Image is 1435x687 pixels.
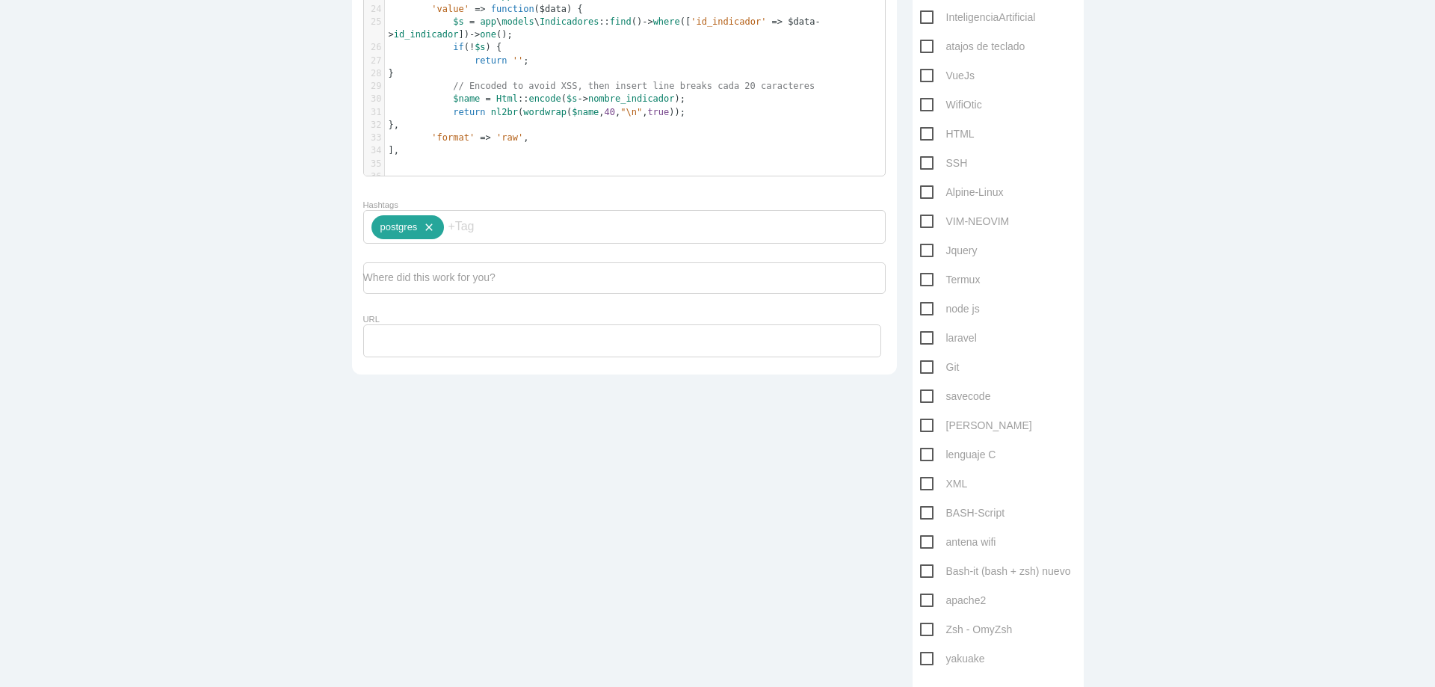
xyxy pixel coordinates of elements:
span: XML [920,475,968,493]
span: Indicadores [540,16,599,27]
span: HTML [920,125,975,144]
span: $s [567,93,577,104]
span: WifiOtic [920,96,982,114]
span: nombre_indicador [588,93,675,104]
span: 'id_indicador' [691,16,766,27]
span: id_indicador [394,29,459,40]
span: Jquery [920,241,978,260]
span: one [480,29,496,40]
div: 26 [364,41,384,54]
div: 33 [364,132,384,144]
span: 40 [605,107,615,117]
span: wordwrap [523,107,567,117]
span: BASH-Script [920,504,1005,523]
span: antena wifi [920,533,996,552]
span: } [389,68,394,78]
span: Alpine-Linux [920,183,1004,202]
span: 'raw' [496,132,523,143]
span: -> [577,93,587,104]
i: close [417,215,435,239]
span: ( ) { [389,4,583,14]
span: $name [572,107,599,117]
span: return [475,55,507,66]
span: , [389,132,529,143]
div: 25 [364,16,384,28]
span: InteligenciaArtificial [920,8,1036,27]
span: }, [389,120,400,130]
div: 32 [364,119,384,132]
span: yakuake [920,650,985,668]
span: [PERSON_NAME] [920,416,1032,435]
span: ], [389,145,400,155]
span: ( ) { [389,42,502,52]
span: $data [788,16,815,27]
span: = [469,16,475,27]
span: ; [389,55,529,66]
span: if [453,42,463,52]
span: true [647,107,669,117]
div: 34 [364,144,384,157]
div: 35 [364,158,384,170]
span: Git [920,358,960,377]
span: savecode [920,387,991,406]
div: 36 [364,170,384,183]
label: Hashtags [363,200,398,209]
span: $name [453,93,480,104]
span: apache2 [920,591,987,610]
label: Where did this work for you? [363,271,496,283]
span: // Encoded to avoid XSS, then insert line breaks cada 20 caracteres [453,81,815,91]
span: nl2br [491,107,518,117]
div: 24 [364,3,384,16]
span: => [475,4,485,14]
span: where [653,16,680,27]
div: 29 [364,80,384,93]
span: => [480,132,490,143]
span: "\n" [620,107,642,117]
span: $s [453,16,463,27]
div: 28 [364,67,384,80]
span: Html [496,93,518,104]
span: 'format' [431,132,475,143]
div: 27 [364,55,384,67]
span: function [491,4,534,14]
span: VueJs [920,67,975,85]
div: 31 [364,106,384,119]
span: models [502,16,534,27]
span: $data [540,4,567,14]
span: :: ( ); [389,93,686,104]
span: app [480,16,496,27]
label: URL [363,315,380,324]
div: postgres [371,215,445,239]
span: '' [513,55,523,66]
div: 30 [364,93,384,105]
span: node js [920,300,980,318]
input: +Tag [448,211,537,242]
span: ( ( , , , )); [389,107,686,117]
span: ! [469,42,475,52]
span: = [486,93,491,104]
span: VIM-NEOVIM [920,212,1010,231]
span: Zsh - OmyZsh [920,620,1013,639]
span: laravel [920,329,977,348]
span: find [610,16,632,27]
span: Bash-it (bash + zsh) nuevo [920,562,1071,581]
span: Termux [920,271,981,289]
span: \ \ :: () ([ ]) (); [389,16,821,40]
span: lenguaje C [920,446,996,464]
span: -> [642,16,652,27]
span: encode [528,93,561,104]
span: => [772,16,783,27]
span: $s [475,42,485,52]
span: SSH [920,154,968,173]
span: -> [469,29,480,40]
span: atajos de teclado [920,37,1025,56]
span: return [453,107,485,117]
span: 'value' [431,4,469,14]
